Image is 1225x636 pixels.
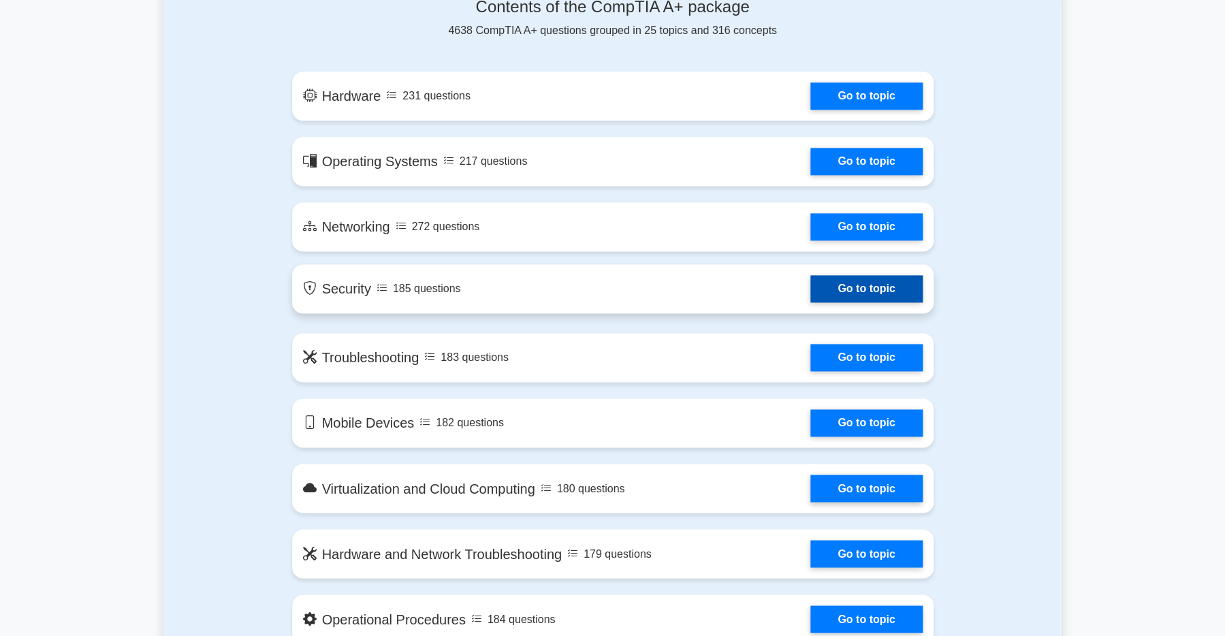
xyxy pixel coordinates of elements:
[810,409,922,436] a: Go to topic
[810,213,922,240] a: Go to topic
[810,605,922,633] a: Go to topic
[810,82,922,110] a: Go to topic
[810,275,922,302] a: Go to topic
[810,540,922,567] a: Go to topic
[810,475,922,502] a: Go to topic
[810,148,922,175] a: Go to topic
[810,344,922,371] a: Go to topic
